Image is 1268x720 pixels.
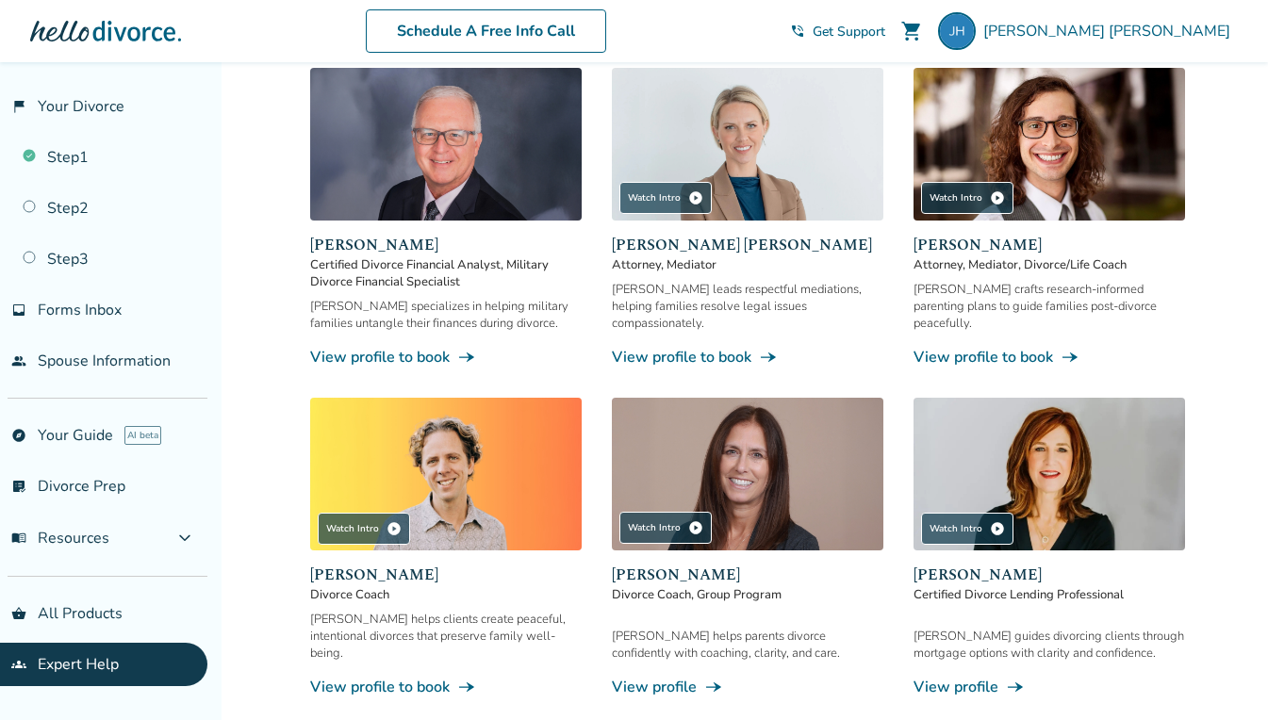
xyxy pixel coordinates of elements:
span: Attorney, Mediator, Divorce/Life Coach [914,256,1185,273]
span: line_end_arrow_notch [759,348,778,367]
span: people [11,353,26,368]
span: shopping_cart [900,20,923,42]
span: Certified Divorce Financial Analyst, Military Divorce Financial Specialist [310,256,582,290]
div: Watch Intro [619,512,712,544]
span: [PERSON_NAME] [914,234,1185,256]
span: Get Support [813,23,885,41]
span: AI beta [124,426,161,445]
div: [PERSON_NAME] specializes in helping military families untangle their finances during divorce. [310,298,582,332]
span: line_end_arrow_notch [1006,678,1025,696]
span: play_circle [990,521,1005,536]
span: [PERSON_NAME] [612,564,883,586]
span: [PERSON_NAME] [PERSON_NAME] [612,234,883,256]
span: line_end_arrow_notch [1061,348,1079,367]
span: play_circle [688,520,703,535]
span: shopping_basket [11,606,26,621]
div: Watch Intro [921,182,1013,214]
div: [PERSON_NAME] leads respectful mediations, helping families resolve legal issues compassionately. [612,281,883,332]
a: View profile to bookline_end_arrow_notch [914,347,1185,368]
div: [PERSON_NAME] guides divorcing clients through mortgage options with clarity and confidence. [914,628,1185,662]
span: menu_book [11,531,26,546]
span: play_circle [387,521,402,536]
div: [PERSON_NAME] crafts research-informed parenting plans to guide families post-divorce peacefully. [914,281,1185,332]
a: View profile to bookline_end_arrow_notch [310,677,582,697]
span: phone_in_talk [790,24,805,39]
iframe: Chat Widget [1174,630,1268,720]
span: Certified Divorce Lending Professional [914,586,1185,603]
span: Divorce Coach, Group Program [612,586,883,603]
div: Watch Intro [921,513,1013,545]
a: View profile to bookline_end_arrow_notch [612,347,883,368]
span: inbox [11,303,26,318]
span: line_end_arrow_notch [704,678,723,696]
a: View profileline_end_arrow_notch [914,677,1185,697]
span: Attorney, Mediator [612,256,883,273]
span: Forms Inbox [38,300,122,320]
img: Melissa Wheeler Hoff [612,68,883,221]
a: View profileline_end_arrow_notch [612,677,883,697]
span: flag_2 [11,99,26,114]
img: Tami Wollensak [914,398,1185,550]
div: Watch Intro [619,182,712,214]
span: [PERSON_NAME] [310,564,582,586]
span: line_end_arrow_notch [457,678,476,696]
img: jodi.hooper@cvshealth.com [938,12,976,50]
a: View profile to bookline_end_arrow_notch [310,347,582,368]
div: Watch Intro [318,513,410,545]
img: James Traub [310,398,582,550]
span: play_circle [688,190,703,205]
span: list_alt_check [11,479,26,494]
a: Schedule A Free Info Call [366,9,606,53]
span: Divorce Coach [310,586,582,603]
img: David Smith [310,68,582,221]
span: expand_more [173,527,196,549]
img: Jill Kaufman [612,398,883,550]
span: Resources [11,528,109,548]
span: [PERSON_NAME] [PERSON_NAME] [983,21,1238,41]
span: [PERSON_NAME] [914,564,1185,586]
a: phone_in_talkGet Support [790,23,885,41]
span: groups [11,657,26,672]
img: Alex Glassmann [914,68,1185,221]
span: [PERSON_NAME] [310,234,582,256]
div: [PERSON_NAME] helps clients create peaceful, intentional divorces that preserve family well-being. [310,611,582,662]
div: [PERSON_NAME] helps parents divorce confidently with coaching, clarity, and care. [612,628,883,662]
span: explore [11,428,26,443]
span: play_circle [990,190,1005,205]
span: line_end_arrow_notch [457,348,476,367]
